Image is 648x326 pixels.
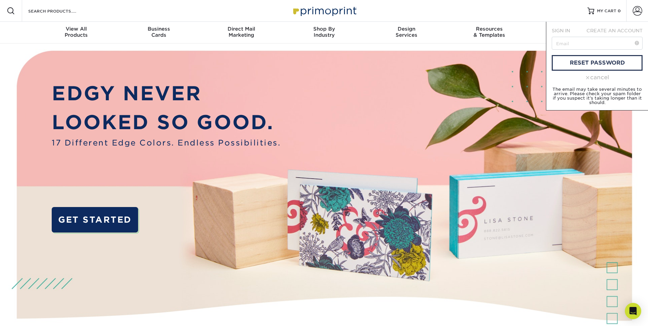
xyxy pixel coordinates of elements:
div: & Support [531,26,613,38]
input: SEARCH PRODUCTS..... [28,7,94,15]
div: Cards [117,26,200,38]
a: GET STARTED [52,207,138,233]
div: Marketing [200,26,283,38]
a: Direct MailMarketing [200,22,283,44]
span: SIGN IN [552,28,570,33]
div: & Templates [448,26,531,38]
span: Design [365,26,448,32]
span: Contact [531,26,613,32]
span: CREATE AN ACCOUNT [586,28,643,33]
div: Industry [283,26,365,38]
a: Shop ByIndustry [283,22,365,44]
a: reset password [552,55,643,71]
p: LOOKED SO GOOD. [52,108,281,137]
a: BusinessCards [117,22,200,44]
div: Open Intercom Messenger [625,303,641,319]
img: Primoprint [290,3,358,18]
p: EDGY NEVER [52,79,281,108]
a: DesignServices [365,22,448,44]
div: cancel [552,73,643,82]
div: Services [365,26,448,38]
span: Direct Mail [200,26,283,32]
span: 0 [618,8,621,13]
div: Products [35,26,118,38]
span: Shop By [283,26,365,32]
span: Business [117,26,200,32]
a: Contact& Support [531,22,613,44]
span: 17 Different Edge Colors. Endless Possibilities. [52,137,281,149]
a: Resources& Templates [448,22,531,44]
span: View All [35,26,118,32]
span: MY CART [597,8,616,14]
span: Resources [448,26,531,32]
a: View AllProducts [35,22,118,44]
small: The email may take several minutes to arrive. Please check your spam folder if you suspect it's t... [552,87,642,105]
input: Email [552,37,643,50]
